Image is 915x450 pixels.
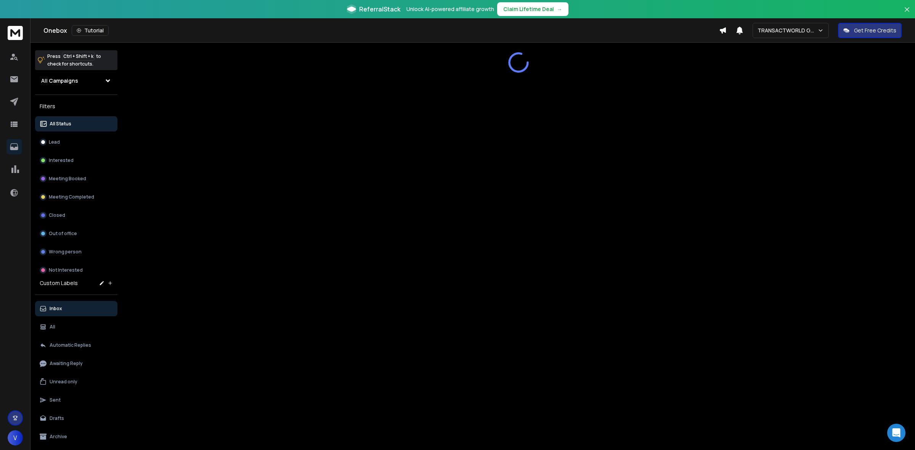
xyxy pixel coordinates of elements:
button: Interested [35,153,117,168]
button: Drafts [35,411,117,426]
div: Open Intercom Messenger [887,424,905,442]
p: Awaiting Reply [50,360,83,367]
span: ReferralStack [359,5,400,14]
button: Get Free Credits [838,23,902,38]
button: All Campaigns [35,73,117,88]
span: → [557,5,562,13]
p: Out of office [49,231,77,237]
p: Get Free Credits [854,27,896,34]
button: Meeting Booked [35,171,117,186]
button: Lead [35,135,117,150]
button: Sent [35,392,117,408]
p: Wrong person [49,249,82,255]
p: Inbox [50,306,62,312]
button: V [8,430,23,445]
p: Closed [49,212,65,218]
p: Unlock AI-powered affiliate growth [406,5,494,13]
p: Automatic Replies [50,342,91,348]
button: Out of office [35,226,117,241]
p: Press to check for shortcuts. [47,53,101,68]
p: Interested [49,157,74,163]
span: Ctrl + Shift + k [62,52,95,61]
button: All [35,319,117,335]
button: Meeting Completed [35,189,117,205]
button: Archive [35,429,117,444]
p: TRANSACTWORLD GROUP [758,27,817,34]
div: Onebox [43,25,719,36]
button: Closed [35,208,117,223]
button: Wrong person [35,244,117,259]
p: Meeting Booked [49,176,86,182]
button: Inbox [35,301,117,316]
p: Meeting Completed [49,194,94,200]
button: Automatic Replies [35,338,117,353]
h1: All Campaigns [41,77,78,85]
p: Sent [50,397,61,403]
p: All Status [50,121,71,127]
button: Claim Lifetime Deal→ [497,2,568,16]
button: Close banner [902,5,912,23]
button: Unread only [35,374,117,389]
p: Archive [50,434,67,440]
button: All Status [35,116,117,131]
p: Drafts [50,415,64,421]
p: Lead [49,139,60,145]
p: All [50,324,55,330]
h3: Custom Labels [40,279,78,287]
button: Awaiting Reply [35,356,117,371]
button: Tutorial [72,25,109,36]
p: Not Interested [49,267,83,273]
p: Unread only [50,379,77,385]
h3: Filters [35,101,117,112]
button: Not Interested [35,263,117,278]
